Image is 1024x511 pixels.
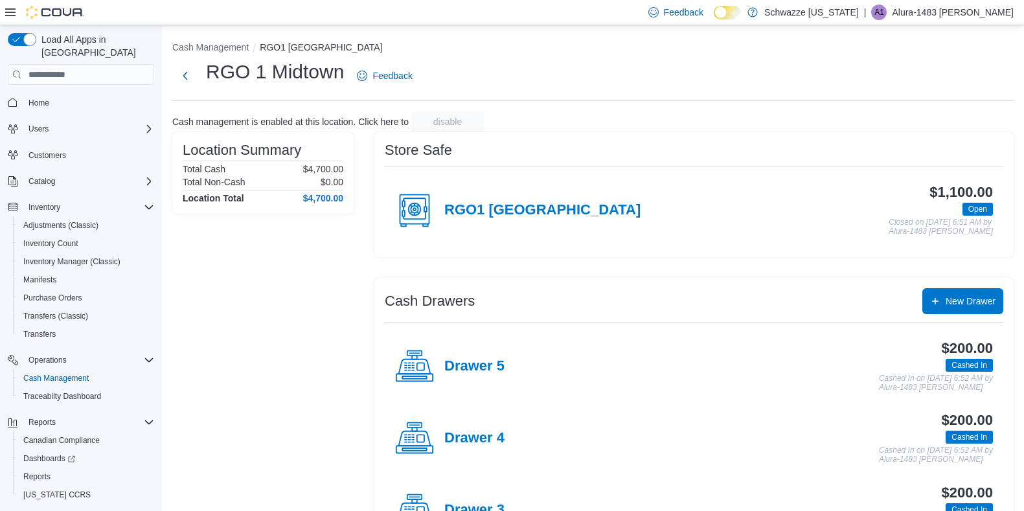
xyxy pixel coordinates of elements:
span: Reports [18,469,154,484]
h1: RGO 1 Midtown [206,59,344,85]
button: Adjustments (Classic) [13,216,159,234]
a: Dashboards [18,451,80,466]
span: Cash Management [18,370,154,386]
span: Load All Apps in [GEOGRAPHIC_DATA] [36,33,154,59]
p: Alura-1483 [PERSON_NAME] [892,5,1014,20]
span: Purchase Orders [18,290,154,306]
span: Reports [23,414,154,430]
a: Canadian Compliance [18,433,105,448]
span: New Drawer [946,295,996,308]
span: Transfers (Classic) [23,311,88,321]
h3: $1,100.00 [929,185,993,200]
span: Cashed In [946,431,993,444]
button: Manifests [13,271,159,289]
span: Customers [28,150,66,161]
img: Cova [26,6,84,19]
a: Manifests [18,272,62,288]
span: Transfers [23,329,56,339]
a: Feedback [352,63,417,89]
p: Schwazze [US_STATE] [764,5,859,20]
a: Adjustments (Classic) [18,218,104,233]
p: Cashed In on [DATE] 6:52 AM by Alura-1483 [PERSON_NAME] [879,446,993,464]
p: Cash management is enabled at this location. Click here to [172,117,409,127]
button: Reports [23,414,61,430]
h4: RGO1 [GEOGRAPHIC_DATA] [444,202,641,219]
span: Canadian Compliance [23,435,100,446]
span: Inventory Manager (Classic) [18,254,154,269]
button: Operations [23,352,72,368]
span: disable [433,115,462,128]
span: Cashed In [951,431,987,443]
button: Canadian Compliance [13,431,159,449]
span: [US_STATE] CCRS [23,490,91,500]
span: Dashboards [18,451,154,466]
button: Inventory Count [13,234,159,253]
h6: Total Non-Cash [183,177,245,187]
button: Reports [3,413,159,431]
button: Transfers (Classic) [13,307,159,325]
h4: Location Total [183,193,244,203]
h3: $200.00 [942,413,993,428]
span: Users [28,124,49,134]
button: Users [23,121,54,137]
span: Reports [23,471,51,482]
span: Cashed In [951,359,987,371]
a: Transfers [18,326,61,342]
button: Operations [3,351,159,369]
a: Reports [18,469,56,484]
span: Operations [28,355,67,365]
button: Cash Management [13,369,159,387]
a: Inventory Count [18,236,84,251]
button: [US_STATE] CCRS [13,486,159,504]
span: Reports [28,417,56,427]
button: Cash Management [172,42,249,52]
button: Inventory Manager (Classic) [13,253,159,271]
h3: Location Summary [183,142,301,158]
p: Cashed In on [DATE] 6:52 AM by Alura-1483 [PERSON_NAME] [879,374,993,392]
span: Transfers [18,326,154,342]
span: Transfers (Classic) [18,308,154,324]
a: Traceabilty Dashboard [18,389,106,404]
h4: Drawer 5 [444,358,505,375]
span: Catalog [23,174,154,189]
p: $0.00 [321,177,343,187]
a: [US_STATE] CCRS [18,487,96,503]
span: Manifests [23,275,56,285]
div: Alura-1483 Montano-Saiz [871,5,887,20]
span: Cash Management [23,373,89,383]
span: Purchase Orders [23,293,82,303]
span: Feedback [372,69,412,82]
button: Catalog [3,172,159,190]
span: Inventory Count [18,236,154,251]
span: Manifests [18,272,154,288]
span: Catalog [28,176,55,187]
span: Inventory [28,202,60,212]
a: Customers [23,148,71,163]
span: Home [28,98,49,108]
span: Customers [23,147,154,163]
span: Washington CCRS [18,487,154,503]
h4: $4,700.00 [303,193,343,203]
button: Reports [13,468,159,486]
button: Catalog [23,174,60,189]
span: Operations [23,352,154,368]
button: Purchase Orders [13,289,159,307]
span: Open [968,203,987,215]
span: A1 [874,5,884,20]
span: Dashboards [23,453,75,464]
button: RGO1 [GEOGRAPHIC_DATA] [260,42,382,52]
span: Feedback [664,6,703,19]
span: Adjustments (Classic) [18,218,154,233]
h3: Cash Drawers [385,293,475,309]
span: Dark Mode [714,19,714,20]
button: Inventory [23,199,65,215]
a: Home [23,95,54,111]
span: Cashed In [946,359,993,372]
span: Traceabilty Dashboard [23,391,101,402]
a: Purchase Orders [18,290,87,306]
span: Inventory Manager (Classic) [23,256,120,267]
h4: Drawer 4 [444,430,505,447]
a: Transfers (Classic) [18,308,93,324]
p: | [864,5,867,20]
button: Next [172,63,198,89]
